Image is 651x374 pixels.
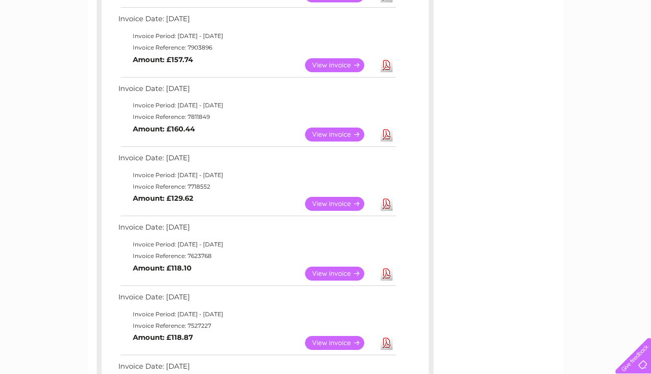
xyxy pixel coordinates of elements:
td: Invoice Date: [DATE] [116,221,397,239]
a: Telecoms [533,41,562,48]
div: Clear Business is a trading name of Verastar Limited (registered in [GEOGRAPHIC_DATA] No. 3667643... [99,5,553,47]
td: Invoice Reference: 7811849 [116,111,397,123]
a: View [305,267,376,281]
b: Amount: £118.87 [133,333,193,342]
td: Invoice Date: [DATE] [116,13,397,30]
b: Amount: £129.62 [133,194,193,203]
td: Invoice Period: [DATE] - [DATE] [116,309,397,320]
td: Invoice Reference: 7527227 [116,320,397,332]
td: Invoice Period: [DATE] - [DATE] [116,169,397,181]
td: Invoice Reference: 7903896 [116,42,397,53]
td: Invoice Date: [DATE] [116,152,397,169]
a: Contact [587,41,611,48]
a: Log out [619,41,642,48]
a: Download [381,58,393,72]
td: Invoice Reference: 7718552 [116,181,397,193]
a: Water [482,41,500,48]
img: logo.png [23,25,72,54]
td: Invoice Period: [DATE] - [DATE] [116,100,397,111]
a: Energy [506,41,527,48]
b: Amount: £118.10 [133,264,191,272]
td: Invoice Period: [DATE] - [DATE] [116,239,397,250]
td: Invoice Reference: 7623768 [116,250,397,262]
a: Download [381,197,393,211]
a: Download [381,128,393,142]
a: Blog [567,41,581,48]
a: View [305,58,376,72]
td: Invoice Period: [DATE] - [DATE] [116,30,397,42]
a: Download [381,267,393,281]
b: Amount: £157.74 [133,55,193,64]
a: View [305,197,376,211]
b: Amount: £160.44 [133,125,195,133]
a: View [305,336,376,350]
a: 0333 014 3131 [470,5,536,17]
td: Invoice Date: [DATE] [116,291,397,309]
a: Download [381,336,393,350]
td: Invoice Date: [DATE] [116,82,397,100]
a: View [305,128,376,142]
